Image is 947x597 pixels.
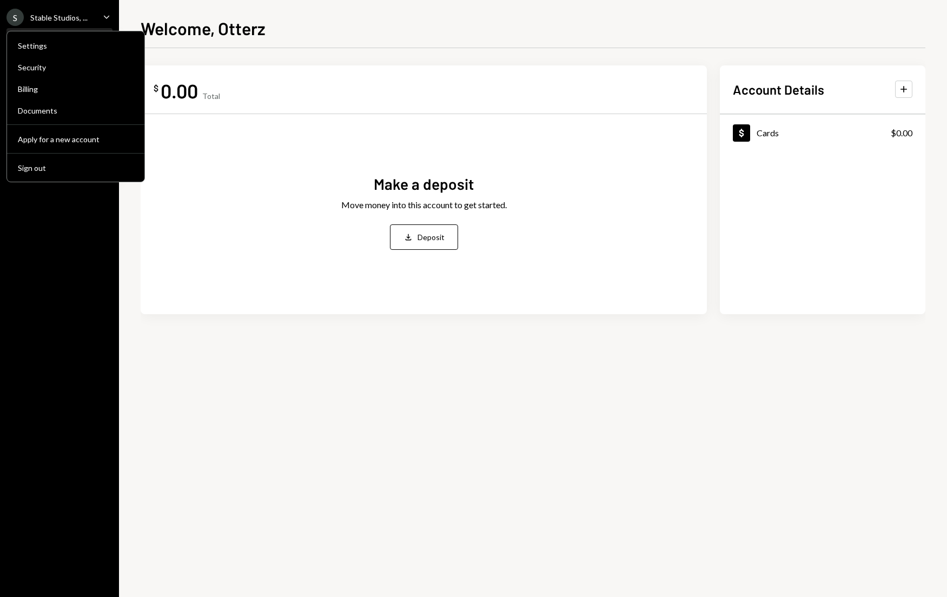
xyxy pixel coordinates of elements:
div: Documents [18,106,134,115]
div: Settings [18,41,134,50]
h1: Welcome, Otterz [141,17,266,39]
div: Security [18,63,134,72]
a: Documents [11,101,140,120]
div: Make a deposit [374,174,474,195]
a: Security [11,57,140,77]
div: Total [202,91,220,101]
div: S [6,9,24,26]
button: Deposit [390,224,458,250]
div: Stable Studios, ... [30,13,88,22]
a: Billing [11,79,140,98]
div: Apply for a new account [18,135,134,144]
div: 0.00 [161,78,198,103]
div: $ [154,83,158,94]
h2: Account Details [733,81,824,98]
button: Apply for a new account [11,130,140,149]
div: Move money into this account to get started. [341,198,507,211]
a: Cards$0.00 [720,115,925,151]
div: Sign out [18,163,134,173]
div: Cards [757,128,779,138]
div: Billing [18,84,134,94]
div: $0.00 [891,127,912,140]
a: Settings [11,36,140,55]
div: Deposit [418,231,445,243]
button: Sign out [11,158,140,178]
a: Home [6,28,112,48]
